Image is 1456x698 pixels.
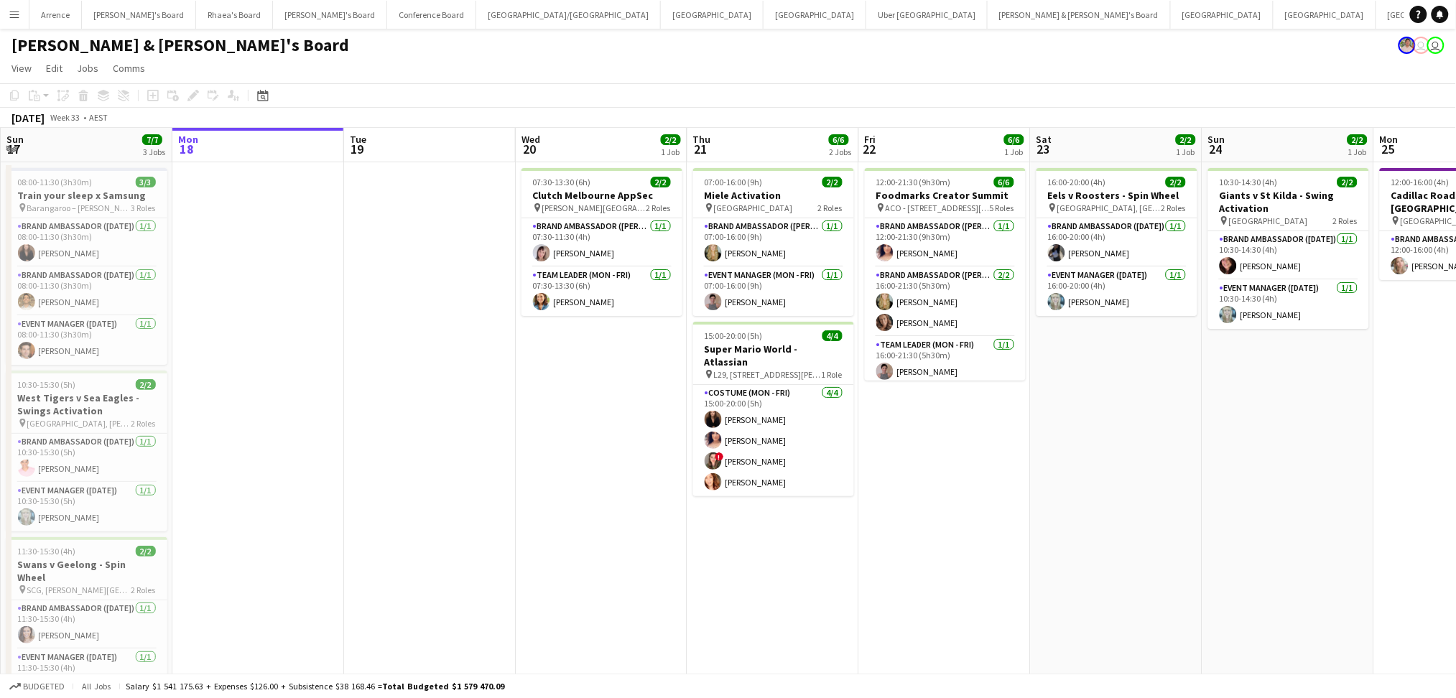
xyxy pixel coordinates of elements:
button: [GEOGRAPHIC_DATA] [764,1,866,29]
button: Rhaea's Board [196,1,273,29]
app-user-avatar: James Millard [1413,37,1430,54]
app-user-avatar: James Millard [1427,37,1445,54]
button: [GEOGRAPHIC_DATA] [1274,1,1376,29]
span: All jobs [79,681,113,692]
button: [GEOGRAPHIC_DATA] [661,1,764,29]
button: [PERSON_NAME]'s Board [82,1,196,29]
span: Total Budgeted $1 579 470.09 [382,681,504,692]
button: Conference Board [387,1,476,29]
button: [PERSON_NAME]'s Board [273,1,387,29]
button: [PERSON_NAME] & [PERSON_NAME]'s Board [988,1,1171,29]
button: Arrence [29,1,82,29]
button: Uber [GEOGRAPHIC_DATA] [866,1,988,29]
app-user-avatar: Arrence Torres [1399,37,1416,54]
button: Budgeted [7,679,67,694]
button: [GEOGRAPHIC_DATA] [1171,1,1274,29]
span: Budgeted [23,681,65,692]
div: Salary $1 541 175.63 + Expenses $126.00 + Subsistence $38 168.46 = [126,681,504,692]
button: [GEOGRAPHIC_DATA]/[GEOGRAPHIC_DATA] [476,1,661,29]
